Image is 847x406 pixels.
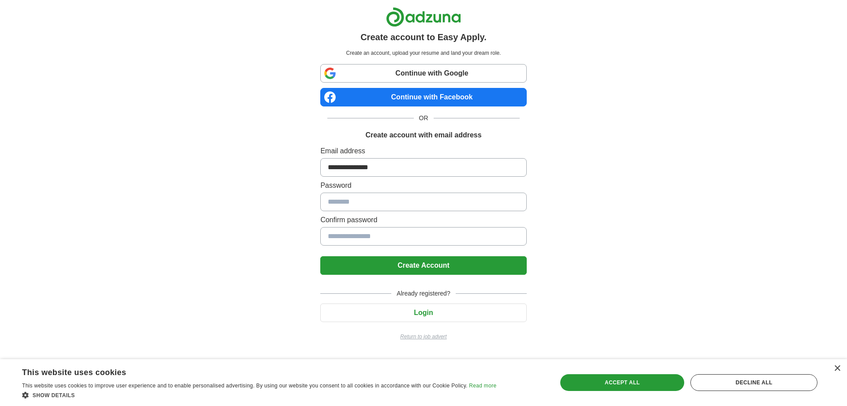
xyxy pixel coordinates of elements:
[320,309,526,316] a: Login
[365,130,481,140] h1: Create account with email address
[690,374,817,391] div: Decline all
[320,215,526,225] label: Confirm password
[320,333,526,341] a: Return to job advert
[320,180,526,191] label: Password
[33,392,75,398] span: Show details
[360,30,487,44] h1: Create account to Easy Apply.
[22,383,468,389] span: This website uses cookies to improve user experience and to enable personalised advertising. By u...
[320,304,526,322] button: Login
[320,146,526,156] label: Email address
[386,7,461,27] img: Adzuna logo
[320,64,526,83] a: Continue with Google
[22,391,496,399] div: Show details
[22,364,474,378] div: This website uses cookies
[320,256,526,275] button: Create Account
[414,114,434,123] span: OR
[320,88,526,106] a: Continue with Facebook
[834,365,840,372] div: Close
[560,374,685,391] div: Accept all
[469,383,496,389] a: Read more, opens a new window
[391,289,455,298] span: Already registered?
[322,49,525,57] p: Create an account, upload your resume and land your dream role.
